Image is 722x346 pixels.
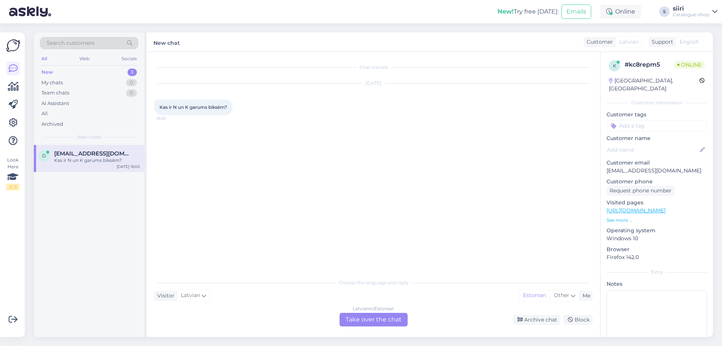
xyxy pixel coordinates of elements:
[41,79,63,87] div: My chats
[40,54,49,64] div: All
[609,77,699,93] div: [GEOGRAPHIC_DATA], [GEOGRAPHIC_DATA]
[607,207,666,214] a: [URL][DOMAIN_NAME]
[153,37,180,47] label: New chat
[607,245,707,253] p: Browser
[42,153,46,159] span: d
[607,134,707,142] p: Customer name
[126,89,137,97] div: 0
[6,38,20,53] img: Askly Logo
[353,305,394,312] div: Latvian to Estonian
[659,6,670,17] div: S
[127,69,137,76] div: 1
[154,64,593,71] div: Chat started
[498,7,558,16] div: Try free [DATE]:
[607,111,707,119] p: Customer tags
[41,110,48,117] div: All
[154,279,593,286] div: Choose the language and reply
[600,5,641,18] div: Online
[673,12,709,18] div: Catalogue-shop
[117,164,140,169] div: [DATE] 16:05
[126,79,137,87] div: 0
[563,315,593,325] div: Block
[607,199,707,207] p: Visited pages
[613,63,616,69] span: k
[607,235,707,242] p: Windows 10
[78,54,91,64] div: Web
[77,134,101,140] span: New chats
[607,167,707,175] p: [EMAIL_ADDRESS][DOMAIN_NAME]
[619,38,639,46] span: Latvian
[607,269,707,276] div: Extra
[156,116,185,121] span: 16:05
[607,217,707,224] p: See more ...
[607,120,707,131] input: Add a tag
[154,80,593,87] div: [DATE]
[607,186,675,196] div: Request phone number
[41,120,63,128] div: Archived
[554,292,569,299] span: Other
[579,292,590,300] div: Me
[607,99,707,106] div: Customer information
[674,61,705,69] span: Online
[120,54,138,64] div: Socials
[181,291,200,300] span: Latvian
[673,6,717,18] a: siiriCatalogue-shop
[561,5,591,19] button: Emails
[340,313,408,326] div: Take over the chat
[47,39,94,47] span: Search customers
[584,38,613,46] div: Customer
[607,178,707,186] p: Customer phone
[41,89,69,97] div: Team chats
[6,157,20,191] div: Look Here
[159,104,227,110] span: Kas ir N un K garums biksēm?
[54,150,132,157] span: dace@pagrabi.lv
[41,69,53,76] div: New
[607,227,707,235] p: Operating system
[625,60,674,69] div: # kc8repm5
[607,253,707,261] p: Firefox 142.0
[680,38,699,46] span: English
[41,100,69,107] div: AI Assistant
[607,280,707,288] p: Notes
[54,157,140,164] div: Kas ir N un K garums biksēm?
[513,315,560,325] div: Archive chat
[607,146,698,154] input: Add name
[6,184,20,191] div: 2 / 3
[154,292,174,300] div: Visitor
[673,6,709,12] div: siiri
[649,38,673,46] div: Support
[498,8,514,15] b: New!
[607,159,707,167] p: Customer email
[519,290,550,301] div: Estonian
